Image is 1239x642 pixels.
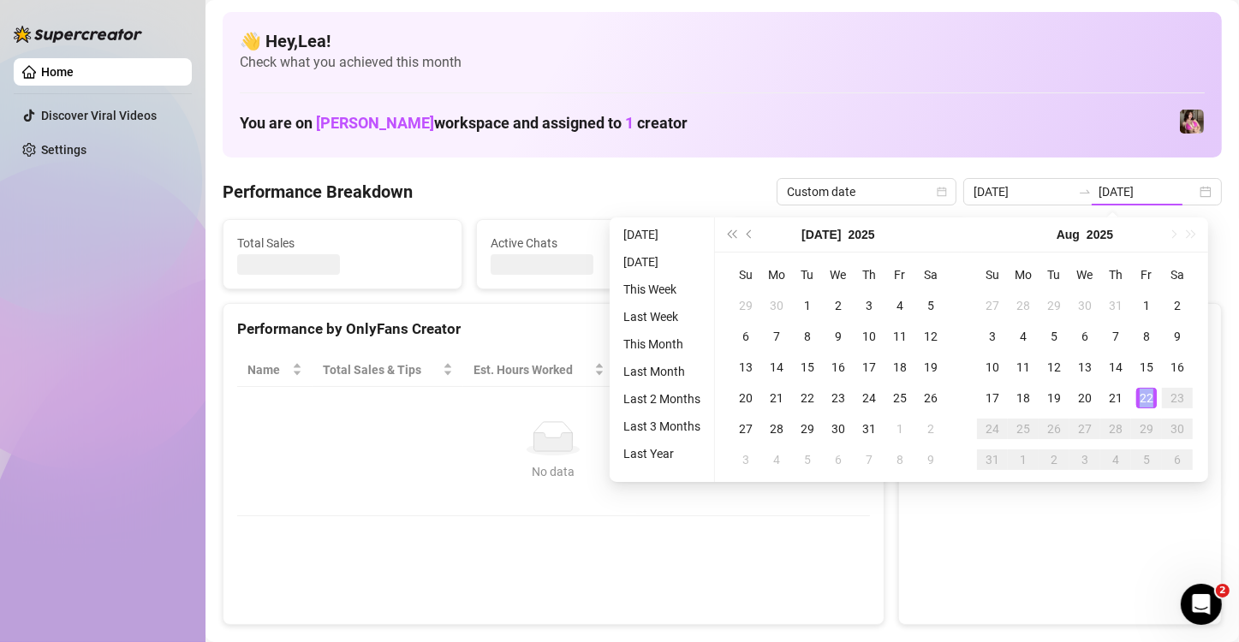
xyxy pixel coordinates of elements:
div: Est. Hours Worked [474,360,591,379]
span: Messages Sent [744,234,955,253]
span: calendar [937,187,947,197]
a: Discover Viral Videos [41,109,157,122]
a: Settings [41,143,86,157]
h1: You are on workspace and assigned to creator [240,114,688,133]
a: Home [41,65,74,79]
span: Check what you achieved this month [240,53,1205,72]
span: Custom date [787,179,946,205]
h4: Performance Breakdown [223,180,413,204]
span: [PERSON_NAME] [316,114,434,132]
span: Active Chats [491,234,701,253]
span: Sales / Hour [625,360,706,379]
input: Start date [974,182,1071,201]
span: 2 [1216,584,1230,597]
span: Total Sales & Tips [323,360,439,379]
th: Chat Conversion [729,354,869,387]
div: Sales by OnlyFans Creator [913,318,1207,341]
span: Name [247,360,289,379]
img: logo-BBDzfeDw.svg [14,26,142,43]
iframe: Intercom live chat [1181,584,1222,625]
span: Chat Conversion [739,360,845,379]
h4: 👋 Hey, Lea ! [240,29,1205,53]
span: swap-right [1078,185,1092,199]
div: Performance by OnlyFans Creator [237,318,870,341]
th: Sales / Hour [615,354,730,387]
th: Name [237,354,313,387]
span: to [1078,185,1092,199]
input: End date [1099,182,1196,201]
th: Total Sales & Tips [313,354,463,387]
div: No data [254,462,853,481]
span: Total Sales [237,234,448,253]
img: Nanner [1180,110,1204,134]
span: 1 [625,114,634,132]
